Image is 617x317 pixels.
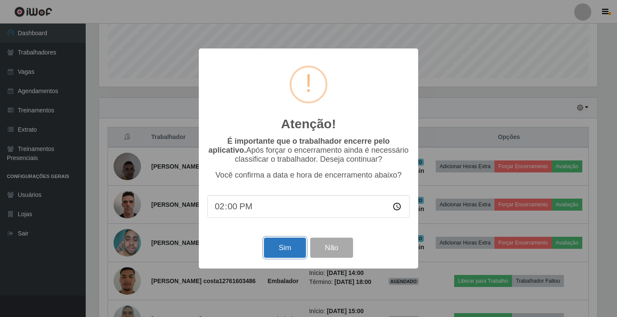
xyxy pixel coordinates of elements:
[207,137,410,164] p: Após forçar o encerramento ainda é necessário classificar o trabalhador. Deseja continuar?
[310,238,353,258] button: Não
[264,238,306,258] button: Sim
[207,171,410,180] p: Você confirma a data e hora de encerramento abaixo?
[281,116,336,132] h2: Atenção!
[208,137,389,154] b: É importante que o trabalhador encerre pelo aplicativo.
